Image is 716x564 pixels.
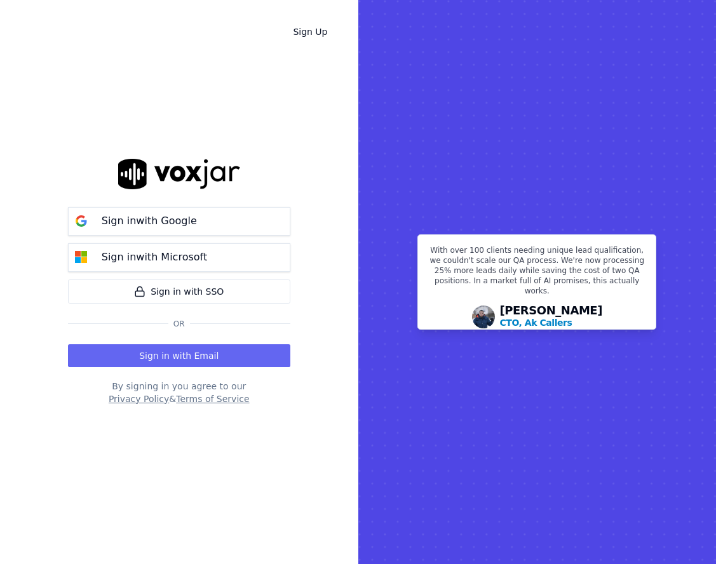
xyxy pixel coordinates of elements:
img: Avatar [472,305,495,328]
p: With over 100 clients needing unique lead qualification, we couldn't scale our QA process. We're ... [426,245,648,301]
p: Sign in with Google [102,213,197,229]
button: Sign inwith Google [68,207,290,236]
img: microsoft Sign in button [69,245,94,270]
button: Sign in with Email [68,344,290,367]
a: Sign in with SSO [68,279,290,304]
button: Privacy Policy [109,393,169,405]
img: google Sign in button [69,208,94,234]
span: Or [168,319,190,329]
a: Sign Up [283,20,337,43]
button: Terms of Service [176,393,249,405]
img: logo [118,159,240,189]
p: Sign in with Microsoft [102,250,207,265]
div: By signing in you agree to our & [68,380,290,405]
button: Sign inwith Microsoft [68,243,290,272]
p: CTO, Ak Callers [500,316,572,329]
div: [PERSON_NAME] [500,305,603,329]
